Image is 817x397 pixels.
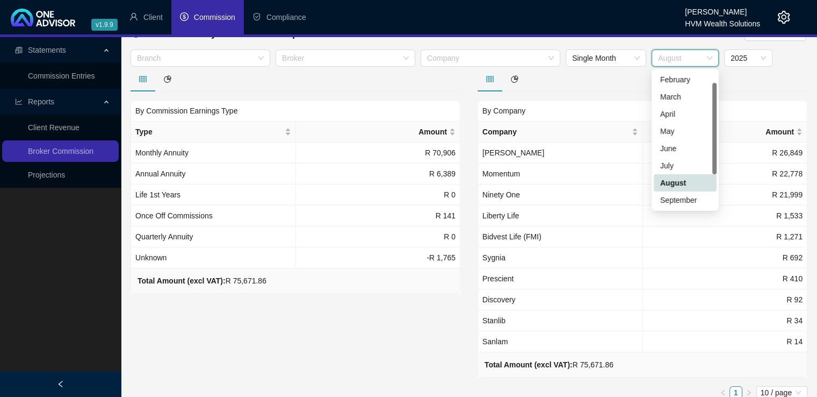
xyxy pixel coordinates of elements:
div: By Commission Earnings Type [131,100,460,121]
div: June [660,143,710,154]
span: left [57,380,64,388]
span: 2025 [731,50,766,66]
div: May [654,123,717,140]
span: pie-chart [511,75,518,83]
span: Amount [300,126,447,138]
th: Company [478,122,643,143]
span: Once Off Commissions [135,211,213,220]
div: April [654,105,717,123]
td: R 6,389 [296,164,461,185]
span: Statements [28,46,66,54]
b: Total Amount (excl VAT): [485,360,573,369]
th: Type [131,122,296,143]
td: R 692 [643,247,808,268]
a: Client Revenue [28,123,79,132]
span: v1.9.9 [91,19,118,31]
span: Life 1st Years [135,190,180,199]
div: R 75,671.86 [485,359,613,371]
a: Projections [28,171,65,179]
div: March [660,91,710,103]
td: R 141 [296,205,461,226]
span: Sygnia [482,253,505,262]
span: [PERSON_NAME] [482,148,544,157]
span: Reports [28,97,54,106]
span: Amount [647,126,794,138]
span: Sanlam [482,337,508,346]
span: left [720,389,726,396]
td: R 1,533 [643,205,808,226]
span: pie-chart [164,75,171,83]
span: Momentum [482,169,520,178]
div: June [654,140,717,157]
span: reconciliation [15,46,23,54]
div: By Company [478,100,807,121]
td: R 70,906 [296,143,461,164]
span: table [139,75,147,83]
div: September [654,192,717,209]
div: February [654,71,717,88]
span: Discovery [482,295,515,304]
div: April [660,108,710,120]
span: user [129,12,138,21]
span: Prescient [482,274,514,283]
div: September [660,194,710,206]
div: May [660,125,710,137]
b: Total Amount (excl VAT): [138,277,226,285]
td: -R 1,765 [296,247,461,268]
td: R 34 [643,310,808,331]
div: [PERSON_NAME] [685,3,760,15]
td: R 0 [296,226,461,247]
span: right [746,389,752,396]
img: 2df55531c6924b55f21c4cf5d4484680-logo-light.svg [11,9,75,26]
td: R 14 [643,331,808,352]
span: setting [777,11,790,24]
a: Commission Entries [28,72,95,80]
span: Commission [194,13,235,22]
td: R 22,778 [643,164,808,185]
span: line-chart [15,98,23,105]
span: Company [482,126,630,138]
span: Quarterly Annuity [135,232,193,241]
span: dollar [180,12,189,21]
td: R 1,271 [643,226,808,247]
a: Broker Commission [28,147,93,155]
td: R 410 [643,268,808,289]
span: Bidvest Life (FMI) [482,232,541,241]
span: Unknown [135,253,167,262]
div: R 75,671.86 [138,275,266,287]
th: Amount [296,122,461,143]
div: August [654,174,717,192]
div: July [660,160,710,172]
td: R 92 [643,289,808,310]
td: R 21,999 [643,185,808,205]
div: July [654,157,717,174]
span: Monthly Annuity [135,148,189,157]
div: March [654,88,717,105]
div: HVM Wealth Solutions [685,15,760,26]
span: Type [135,126,283,138]
div: February [660,74,710,86]
span: Liberty Life [482,211,519,220]
span: Compliance [266,13,306,22]
span: August [658,50,712,66]
span: Annual Annuity [135,169,185,178]
span: Ninety One [482,190,520,199]
span: Single Month [572,50,640,66]
span: Client [143,13,163,22]
th: Amount [643,122,808,143]
span: Stanlib [482,316,505,325]
div: August [660,177,710,189]
td: R 26,849 [643,143,808,164]
span: safety [252,12,261,21]
td: R 0 [296,185,461,205]
span: table [486,75,494,83]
